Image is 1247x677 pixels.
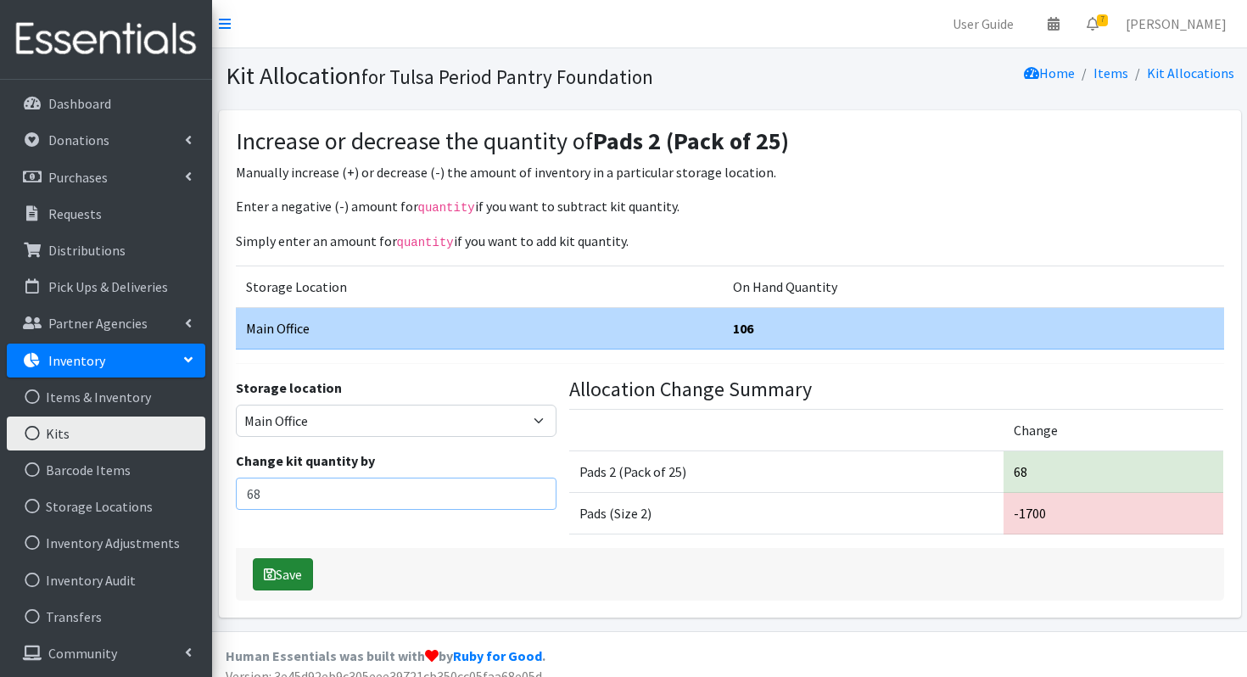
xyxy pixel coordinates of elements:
strong: Pads 2 (Pack of 25) [593,126,789,156]
a: Kits [7,417,205,450]
span: 7 [1097,14,1108,26]
a: Kit Allocations [1147,64,1234,81]
p: Donations [48,131,109,148]
td: On Hand Quantity [723,266,1224,308]
td: Pads 2 (Pack of 25) [569,450,1004,492]
td: -1700 [1004,492,1224,534]
a: Ruby for Good [453,647,542,664]
p: Simply enter an amount for if you want to add kit quantity. [236,231,1224,252]
p: Requests [48,205,102,222]
a: Inventory [7,344,205,378]
img: HumanEssentials [7,11,205,68]
a: Partner Agencies [7,306,205,340]
a: Purchases [7,160,205,194]
code: quantity [397,236,454,249]
strong: 106 [733,320,753,337]
a: Requests [7,197,205,231]
td: Pads (Size 2) [569,492,1004,534]
td: Storage Location [236,266,723,308]
a: Dashboard [7,87,205,120]
a: Distributions [7,233,205,267]
a: Donations [7,123,205,157]
label: Storage location [236,378,342,398]
strong: Human Essentials was built with by . [226,647,545,664]
td: Main Office [236,308,723,350]
label: Change kit quantity by [236,450,375,471]
p: Distributions [48,242,126,259]
td: 68 [1004,450,1224,492]
a: Barcode Items [7,453,205,487]
h1: Kit Allocation [226,61,724,91]
p: Manually increase (+) or decrease (-) the amount of inventory in a particular storage location. [236,162,1224,182]
a: Items & Inventory [7,380,205,414]
button: Save [253,558,313,590]
p: Dashboard [48,95,111,112]
a: Transfers [7,600,205,634]
p: Purchases [48,169,108,186]
p: Pick Ups & Deliveries [48,278,168,295]
a: Community [7,636,205,670]
a: Items [1093,64,1128,81]
p: Inventory [48,352,105,369]
h4: Allocation Change Summary [569,378,1224,402]
a: [PERSON_NAME] [1112,7,1240,41]
code: quantity [418,201,475,215]
a: 7 [1073,7,1112,41]
h3: Increase or decrease the quantity of [236,127,1224,156]
small: for Tulsa Period Pantry Foundation [361,64,653,89]
a: Inventory Audit [7,563,205,597]
a: User Guide [939,7,1027,41]
p: Community [48,645,117,662]
p: Enter a negative (-) amount for if you want to subtract kit quantity. [236,196,1224,217]
p: Partner Agencies [48,315,148,332]
a: Inventory Adjustments [7,526,205,560]
a: Pick Ups & Deliveries [7,270,205,304]
td: Change [1004,409,1224,450]
a: Storage Locations [7,490,205,523]
a: Home [1024,64,1075,81]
